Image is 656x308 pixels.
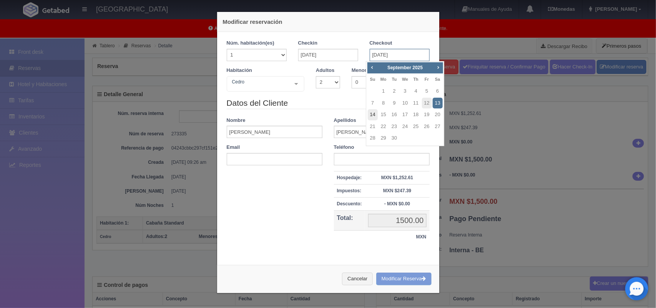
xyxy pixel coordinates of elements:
[370,77,375,82] span: Sunday
[334,144,354,151] label: Teléfono
[416,234,427,240] strong: MXN
[223,18,433,26] h4: Modificar reservación
[411,109,421,120] a: 18
[352,67,372,74] label: Menores
[368,98,378,109] a: 7
[413,65,423,70] span: 2025
[227,97,430,109] legend: Datos del Cliente
[389,121,399,132] a: 23
[334,211,365,231] th: Total:
[379,121,389,132] a: 22
[384,201,410,206] strong: - MXN $0.00
[433,109,443,120] a: 20
[334,197,365,210] th: Descuento:
[298,49,358,61] input: DD-MM-AAAA
[414,77,419,82] span: Thursday
[402,77,408,82] span: Wednesday
[422,109,432,120] a: 19
[379,109,389,120] a: 15
[380,77,387,82] span: Monday
[400,98,410,109] a: 10
[383,188,411,193] strong: MXN $247.39
[342,273,373,285] button: Cancelar
[389,98,399,109] a: 9
[230,78,289,86] span: Cedro
[368,63,377,72] a: Prev
[400,121,410,132] a: 24
[422,98,432,109] a: 12
[370,49,430,61] input: DD-MM-AAAA
[400,109,410,120] a: 17
[387,65,411,70] span: September
[411,121,421,132] a: 25
[389,109,399,120] a: 16
[433,86,443,97] a: 6
[389,133,399,144] a: 30
[411,86,421,97] a: 4
[369,64,375,70] span: Prev
[227,67,252,74] label: Habitación
[381,175,413,180] strong: MXN $1,252.61
[379,133,389,144] a: 29
[230,78,235,90] input: Seleccionar hab.
[379,86,389,97] a: 1
[435,64,441,70] span: Next
[425,77,429,82] span: Friday
[368,121,378,132] a: 21
[334,117,357,124] label: Apellidos
[422,121,432,132] a: 26
[400,86,410,97] a: 3
[389,86,399,97] a: 2
[411,98,421,109] a: 11
[368,133,378,144] a: 28
[435,77,440,82] span: Saturday
[392,77,397,82] span: Tuesday
[227,144,240,151] label: Email
[334,184,365,197] th: Impuestos:
[434,63,442,72] a: Next
[334,171,365,184] th: Hospedaje:
[422,86,432,97] a: 5
[370,40,392,47] label: Checkout
[227,40,274,47] label: Núm. habitación(es)
[433,121,443,132] a: 27
[433,98,443,109] a: 13
[316,67,334,74] label: Adultos
[379,98,389,109] a: 8
[227,117,246,124] label: Nombre
[368,109,378,120] a: 14
[298,40,318,47] label: Checkin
